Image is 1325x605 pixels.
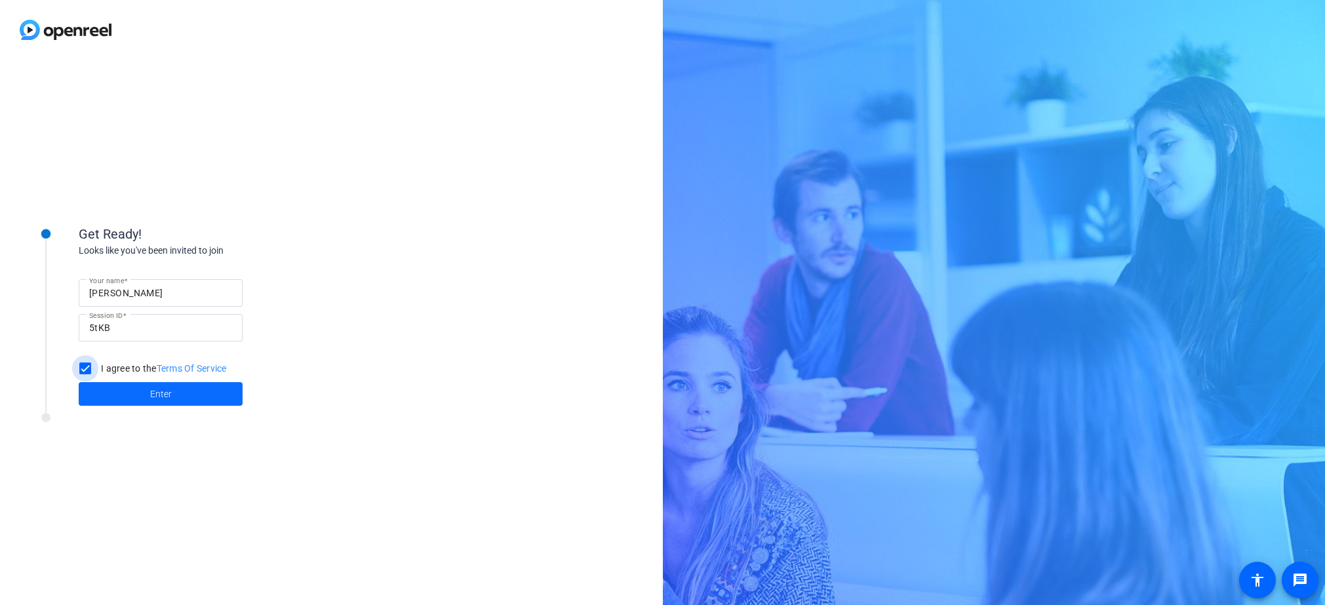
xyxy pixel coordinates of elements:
[1250,572,1265,588] mat-icon: accessibility
[157,363,227,374] a: Terms Of Service
[79,382,243,406] button: Enter
[89,311,123,319] mat-label: Session ID
[150,387,172,401] span: Enter
[89,277,124,284] mat-label: Your name
[79,244,341,258] div: Looks like you've been invited to join
[79,224,341,244] div: Get Ready!
[1292,572,1308,588] mat-icon: message
[98,362,227,375] label: I agree to the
